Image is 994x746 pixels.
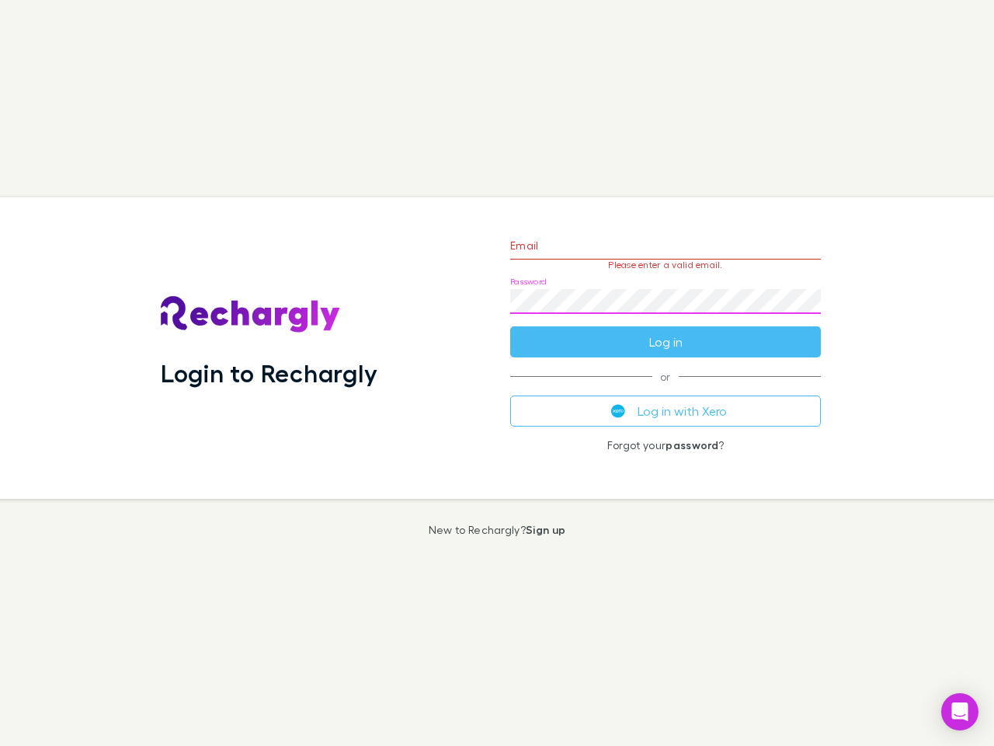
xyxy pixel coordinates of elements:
[666,438,718,451] a: password
[510,326,821,357] button: Log in
[611,404,625,418] img: Xero's logo
[941,693,978,730] div: Open Intercom Messenger
[510,276,547,288] label: Password
[510,439,821,451] p: Forgot your ?
[161,296,341,333] img: Rechargly's Logo
[161,358,377,388] h1: Login to Rechargly
[429,524,566,536] p: New to Rechargly?
[510,260,821,270] p: Please enter a valid email.
[510,396,821,427] button: Log in with Xero
[510,376,821,377] span: or
[526,523,565,536] a: Sign up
